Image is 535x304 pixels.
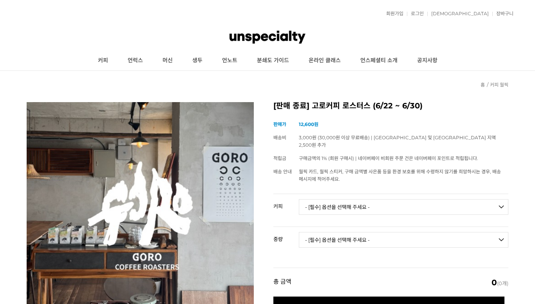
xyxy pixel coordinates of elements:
[273,279,291,286] strong: 총 금액
[153,51,183,70] a: 머신
[88,51,118,70] a: 커피
[273,102,508,110] h2: [판매 종료] 고로커피 로스터스 (6/22 ~ 6/30)
[299,121,318,127] strong: 12,600원
[382,11,403,16] a: 회원가입
[299,51,351,70] a: 온라인 클래스
[427,11,489,16] a: [DEMOGRAPHIC_DATA]
[492,278,497,287] em: 0
[230,25,305,49] img: 언스페셜티 몰
[407,51,447,70] a: 공지사항
[492,279,508,286] span: (0개)
[407,11,424,16] a: 로그인
[299,169,501,182] span: 월픽 카드, 월픽 스티커, 구매 금액별 사은품 등을 환경 보호를 위해 수령하지 않기를 희망하시는 경우, 배송 메시지에 적어주세요.
[492,11,513,16] a: 장바구니
[273,135,286,140] span: 배송비
[351,51,407,70] a: 언스페셜티 소개
[273,169,292,174] span: 배송 안내
[273,155,286,161] span: 적립금
[273,194,299,212] th: 커피
[118,51,153,70] a: 언럭스
[273,121,286,127] span: 판매가
[247,51,299,70] a: 분쇄도 가이드
[299,155,478,161] span: 구매금액의 1% (회원 구매시) | 네이버페이 비회원 주문 건은 네이버페이 포인트로 적립됩니다.
[481,82,485,88] a: 홈
[183,51,212,70] a: 생두
[273,227,299,245] th: 중량
[490,82,508,88] a: 커피 월픽
[299,135,496,148] span: 3,000원 (30,000원 이상 무료배송) | [GEOGRAPHIC_DATA] 및 [GEOGRAPHIC_DATA] 지역 2,500원 추가
[212,51,247,70] a: 언노트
